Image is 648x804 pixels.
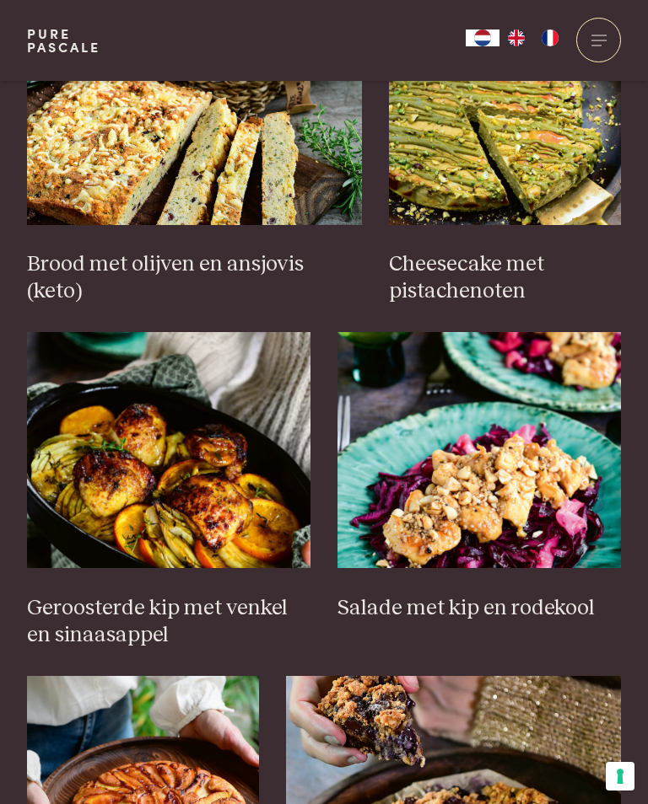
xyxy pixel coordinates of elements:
[337,332,621,568] img: Salade met kip en rodekool
[499,29,533,46] a: EN
[533,29,567,46] a: FR
[389,251,621,305] h3: Cheesecake met pistachenoten
[466,29,567,46] aside: Language selected: Nederlands
[466,29,499,46] div: Language
[27,251,363,305] h3: Brood met olijven en ansjovis (keto)
[337,595,621,622] h3: Salade met kip en rodekool
[499,29,567,46] ul: Language list
[337,332,621,622] a: Salade met kip en rodekool Salade met kip en rodekool
[27,332,310,649] a: Geroosterde kip met venkel en sinaasappel Geroosterde kip met venkel en sinaasappel
[27,332,310,568] img: Geroosterde kip met venkel en sinaasappel
[27,595,310,649] h3: Geroosterde kip met venkel en sinaasappel
[27,27,100,54] a: PurePascale
[606,762,634,791] button: Uw voorkeuren voor toestemming voor trackingtechnologieën
[466,29,499,46] a: NL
